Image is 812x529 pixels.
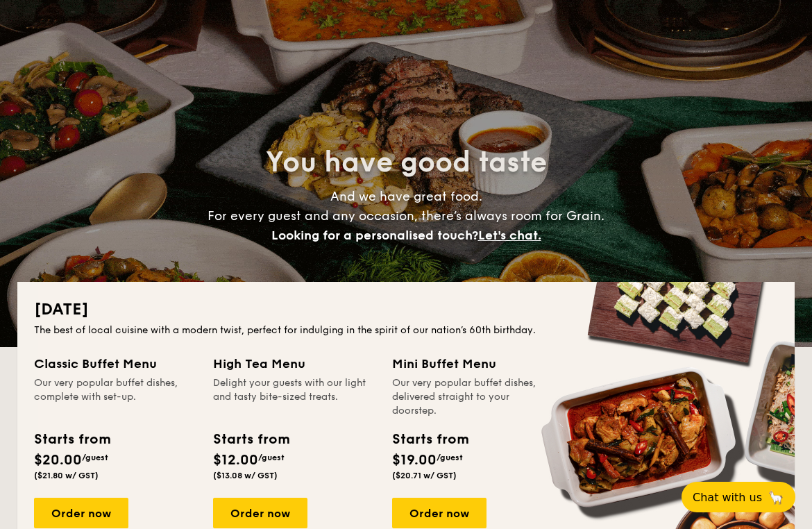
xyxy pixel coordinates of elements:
[34,429,110,450] div: Starts from
[213,498,307,528] div: Order now
[213,354,375,373] div: High Tea Menu
[34,299,778,321] h2: [DATE]
[392,498,487,528] div: Order now
[392,471,457,480] span: ($20.71 w/ GST)
[768,489,784,505] span: 🦙
[392,452,437,469] span: $19.00
[213,376,375,418] div: Delight your guests with our light and tasty bite-sized treats.
[213,429,289,450] div: Starts from
[213,471,278,480] span: ($13.08 w/ GST)
[392,354,555,373] div: Mini Buffet Menu
[693,491,762,504] span: Chat with us
[34,376,196,418] div: Our very popular buffet dishes, complete with set-up.
[34,498,128,528] div: Order now
[392,376,555,418] div: Our very popular buffet dishes, delivered straight to your doorstep.
[682,482,795,512] button: Chat with us🦙
[34,471,99,480] span: ($21.80 w/ GST)
[392,429,468,450] div: Starts from
[258,453,285,462] span: /guest
[213,452,258,469] span: $12.00
[34,324,778,337] div: The best of local cuisine with a modern twist, perfect for indulging in the spirit of our nation’...
[34,354,196,373] div: Classic Buffet Menu
[82,453,108,462] span: /guest
[478,228,541,243] span: Let's chat.
[34,452,82,469] span: $20.00
[437,453,463,462] span: /guest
